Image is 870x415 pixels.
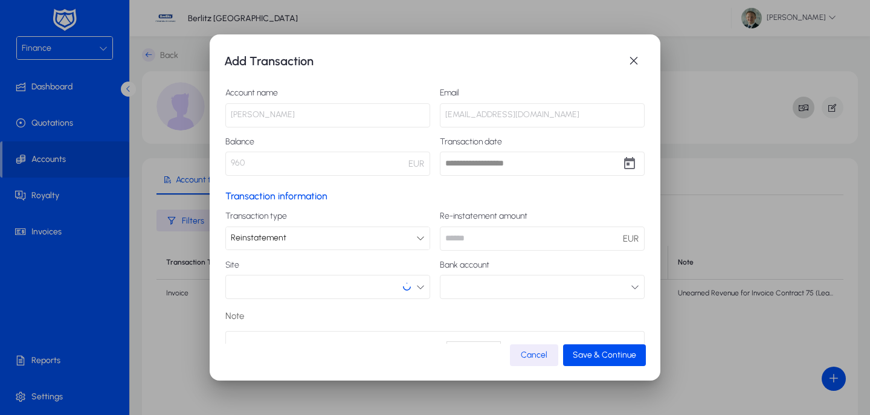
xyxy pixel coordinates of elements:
[225,211,430,221] label: Transaction type
[283,343,302,359] button: Justify Left
[321,343,341,359] button: Justify Right
[225,137,430,147] label: Balance
[424,343,443,359] button: Ordered List
[440,137,645,147] label: Transaction date
[408,156,424,171] span: EUR
[563,344,646,366] button: Save & Continue
[225,88,430,98] label: Account name
[440,88,645,98] label: Email
[623,231,639,246] span: EUR
[552,343,571,359] button: Horizontal Line
[573,350,636,360] span: Save & Continue
[363,343,382,359] button: Indent
[224,51,622,71] h1: Add Transaction
[225,103,430,127] p: [PERSON_NAME]
[225,260,430,270] label: Site
[231,233,286,243] span: Reinstatement
[238,343,257,359] button: Undo
[405,343,424,359] button: Unordered List
[446,341,501,359] button: default
[510,344,558,366] button: Cancel
[440,211,645,221] label: Re-instatement amount
[302,343,321,359] button: Justify Center
[382,343,402,359] button: Outdent
[257,343,277,359] button: Redo
[341,343,360,359] button: Justify Full
[225,190,645,202] p: Transaction information
[225,152,430,176] p: 960
[440,103,645,127] p: [EMAIL_ADDRESS][DOMAIN_NAME]
[521,350,547,360] span: Cancel
[225,309,645,323] label: Note
[440,260,645,270] label: Bank account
